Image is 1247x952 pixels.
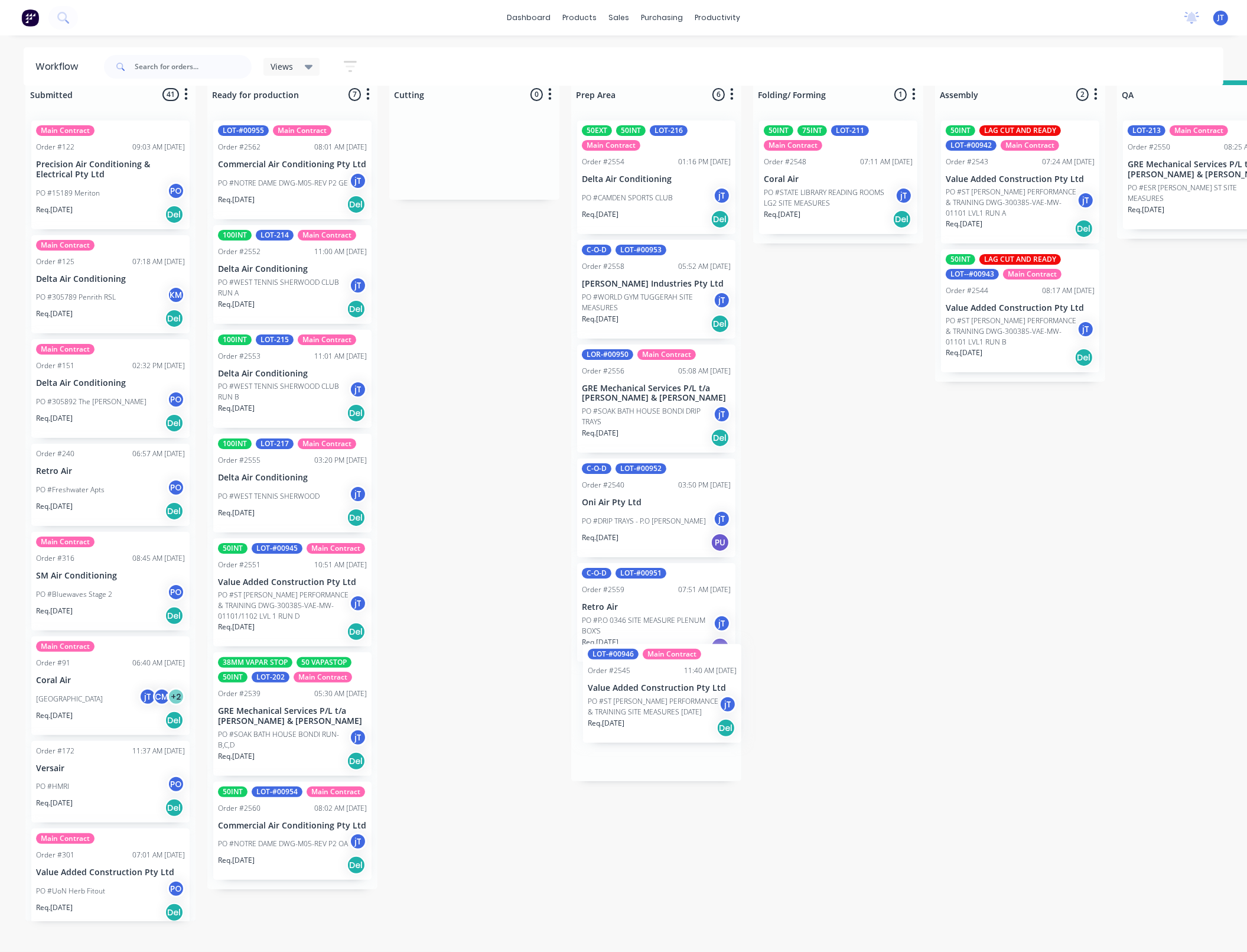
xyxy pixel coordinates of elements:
span: JT [1217,12,1224,23]
a: dashboard [501,9,556,27]
div: Workflow [35,60,84,74]
input: Search for orders... [135,55,252,79]
img: Factory [21,9,39,27]
span: Views [271,60,293,73]
div: productivity [689,9,746,27]
div: purchasing [635,9,689,27]
div: sales [603,9,635,27]
div: products [556,9,603,27]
